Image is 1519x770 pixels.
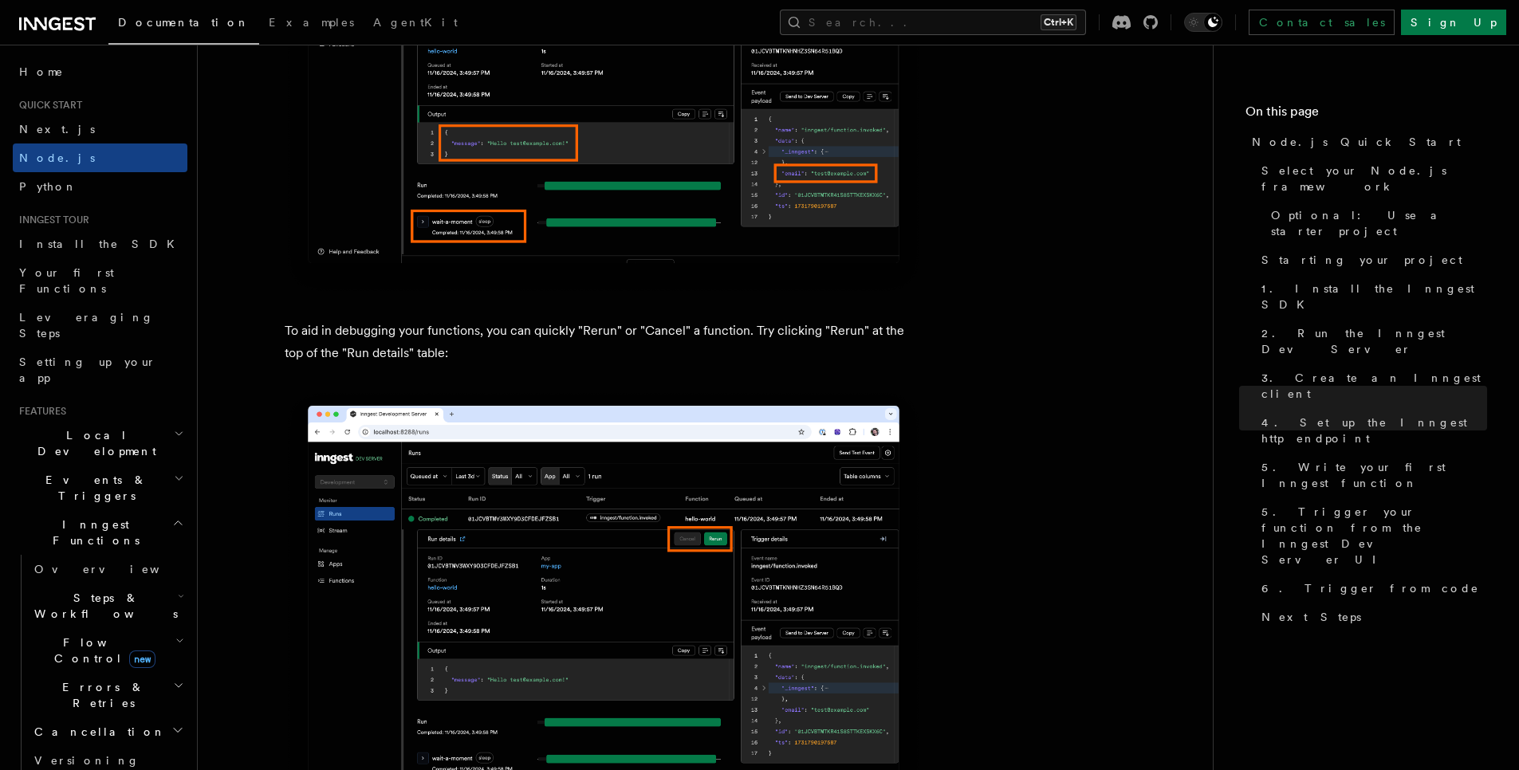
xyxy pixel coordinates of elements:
[13,466,187,510] button: Events & Triggers
[1265,201,1487,246] a: Optional: Use a starter project
[1261,252,1462,268] span: Starting your project
[259,5,364,43] a: Examples
[28,634,175,666] span: Flow Control
[13,230,187,258] a: Install the SDK
[1401,10,1506,35] a: Sign Up
[28,628,187,673] button: Flow Controlnew
[19,123,95,136] span: Next.js
[19,151,95,164] span: Node.js
[1261,281,1487,312] span: 1. Install the Inngest SDK
[13,115,187,143] a: Next.js
[1261,609,1361,625] span: Next Steps
[19,64,64,80] span: Home
[13,99,82,112] span: Quick start
[1255,603,1487,631] a: Next Steps
[13,427,174,459] span: Local Development
[108,5,259,45] a: Documentation
[28,590,178,622] span: Steps & Workflows
[34,563,199,576] span: Overview
[13,143,187,172] a: Node.js
[129,650,155,668] span: new
[19,180,77,193] span: Python
[28,673,187,717] button: Errors & Retries
[19,266,114,295] span: Your first Functions
[13,421,187,466] button: Local Development
[1255,246,1487,274] a: Starting your project
[19,356,156,384] span: Setting up your app
[13,214,89,226] span: Inngest tour
[373,16,458,29] span: AgentKit
[13,57,187,86] a: Home
[1261,504,1487,568] span: 5. Trigger your function from the Inngest Dev Server UI
[28,717,187,746] button: Cancellation
[1246,102,1487,128] h4: On this page
[34,754,140,767] span: Versioning
[1255,453,1487,497] a: 5. Write your first Inngest function
[1255,408,1487,453] a: 4. Set up the Inngest http endpoint
[13,472,174,504] span: Events & Triggers
[1261,370,1487,402] span: 3. Create an Inngest client
[1252,134,1461,150] span: Node.js Quick Start
[13,172,187,201] a: Python
[13,405,66,418] span: Features
[1261,580,1479,596] span: 6. Trigger from code
[1041,14,1076,30] kbd: Ctrl+K
[1255,497,1487,574] a: 5. Trigger your function from the Inngest Dev Server UI
[28,583,187,628] button: Steps & Workflows
[1255,274,1487,319] a: 1. Install the Inngest SDK
[1261,325,1487,357] span: 2. Run the Inngest Dev Server
[1255,574,1487,603] a: 6. Trigger from code
[1255,319,1487,363] a: 2. Run the Inngest Dev Server
[1261,459,1487,491] span: 5. Write your first Inngest function
[780,10,1086,35] button: Search...Ctrl+K
[19,311,154,340] span: Leveraging Steps
[118,16,250,29] span: Documentation
[13,348,187,392] a: Setting up your app
[1246,128,1487,156] a: Node.js Quick Start
[13,517,172,548] span: Inngest Functions
[285,320,923,364] p: To aid in debugging your functions, you can quickly "Rerun" or "Cancel" a function. Try clicking ...
[1255,156,1487,201] a: Select your Node.js framework
[1261,163,1487,194] span: Select your Node.js framework
[1255,363,1487,408] a: 3. Create an Inngest client
[13,510,187,555] button: Inngest Functions
[1261,414,1487,446] span: 4. Set up the Inngest http endpoint
[1271,207,1487,239] span: Optional: Use a starter project
[364,5,467,43] a: AgentKit
[13,258,187,303] a: Your first Functions
[28,555,187,583] a: Overview
[1184,13,1222,32] button: Toggle dark mode
[28,679,173,711] span: Errors & Retries
[19,238,184,250] span: Install the SDK
[28,724,166,740] span: Cancellation
[269,16,354,29] span: Examples
[13,303,187,348] a: Leveraging Steps
[1249,10,1395,35] a: Contact sales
